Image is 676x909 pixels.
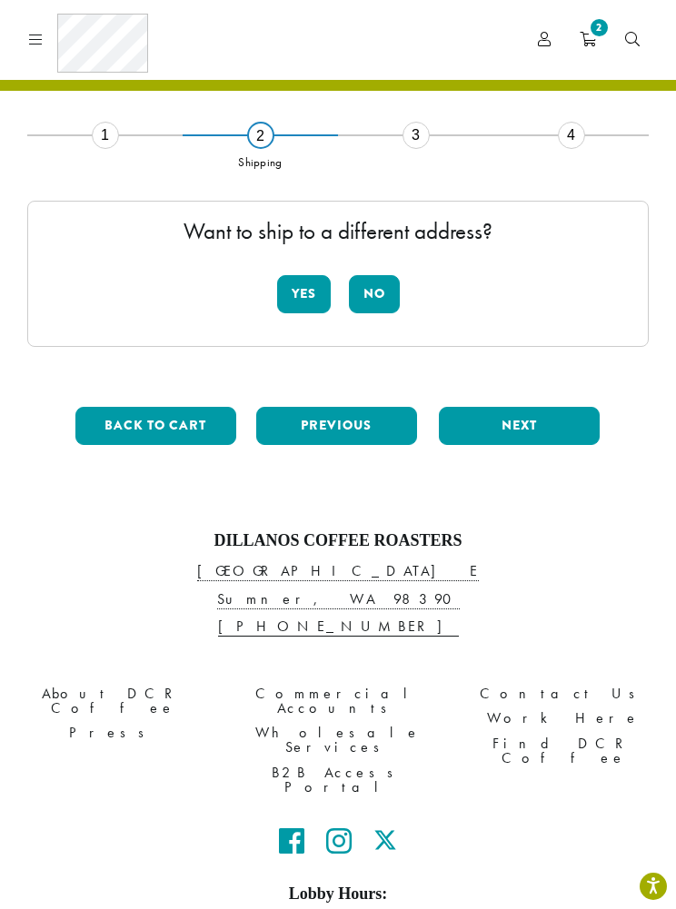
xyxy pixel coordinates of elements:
a: Commercial Accounts [239,682,437,721]
button: Next [439,407,600,445]
div: 1 [92,122,119,149]
div: 3 [403,122,430,149]
div: 4 [558,122,585,149]
button: Back to cart [75,407,236,445]
a: Work Here [464,706,662,731]
a: B2B Access Portal [239,760,437,799]
p: Want to ship to a different address? [46,220,630,242]
h4: Dillanos Coffee Roasters [14,531,662,551]
a: Search [611,25,654,54]
button: No [349,275,400,313]
h5: Lobby Hours: [14,884,662,904]
a: Find DCR Coffee [464,731,662,770]
a: Wholesale Services [239,721,437,760]
button: Yes [277,275,331,313]
a: Contact Us [464,682,662,706]
div: 2 [247,122,274,149]
div: Shipping [183,148,338,170]
a: About DCR Coffee [14,682,212,721]
a: Press [14,721,212,746]
button: Previous [256,407,417,445]
span: 2 [587,15,611,40]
